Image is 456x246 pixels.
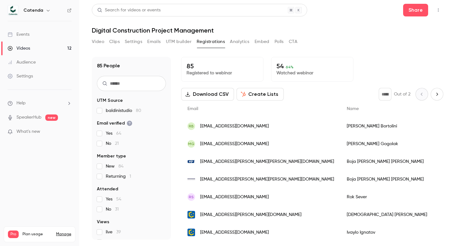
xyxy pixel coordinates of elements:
span: Email verified [97,120,132,126]
span: 39 [116,230,121,234]
li: help-dropdown-opener [8,100,72,107]
button: Analytics [230,37,250,47]
span: 31 [115,207,119,212]
div: Settings [8,73,33,79]
div: Rok Sever [340,188,445,206]
p: Out of 2 [394,91,410,97]
span: Yes [106,130,121,137]
span: [EMAIL_ADDRESS][DOMAIN_NAME] [200,194,269,200]
span: [EMAIL_ADDRESS][DOMAIN_NAME] [200,229,269,236]
span: 64 % [286,65,294,69]
span: RS [189,194,194,200]
span: replay [106,239,127,245]
button: Embed [255,37,269,47]
button: Download CSV [181,88,234,101]
span: Returning [106,173,131,180]
p: 85 [187,62,258,70]
div: Boja [PERSON_NAME] [PERSON_NAME] [340,170,445,188]
img: catenda.no [187,211,195,218]
button: CTA [289,37,297,47]
span: 80 [136,108,141,113]
span: Help [16,100,26,107]
span: [EMAIL_ADDRESS][PERSON_NAME][PERSON_NAME][DOMAIN_NAME] [200,176,334,183]
img: pase.com [187,175,195,183]
div: Boja [PERSON_NAME] [PERSON_NAME] [340,153,445,170]
span: No [106,206,119,212]
span: live [106,229,121,235]
div: Audience [8,59,36,65]
button: Next page [431,88,443,101]
span: 21 [115,141,119,146]
img: Catenda [8,5,18,15]
span: UTM Source [97,97,123,104]
p: 54 [276,62,348,70]
span: Email [187,107,198,111]
span: [EMAIL_ADDRESS][DOMAIN_NAME] [200,123,269,130]
div: [DEMOGRAPHIC_DATA] [PERSON_NAME] [340,206,445,224]
button: Create Lists [237,88,284,101]
button: Polls [275,37,284,47]
button: Video [92,37,104,47]
span: Plan usage [22,232,52,237]
span: 64 [116,131,121,136]
span: Pro [8,231,19,238]
img: catenda.no [187,229,195,236]
p: Watched webinar [276,70,348,76]
button: UTM builder [166,37,192,47]
span: MG [188,141,194,147]
span: No [106,140,119,147]
h6: Catenda [23,7,43,14]
span: [EMAIL_ADDRESS][DOMAIN_NAME] [200,141,269,147]
span: 54 [116,197,121,201]
button: Share [403,4,428,16]
span: [EMAIL_ADDRESS][PERSON_NAME][PERSON_NAME][DOMAIN_NAME] [200,158,334,165]
button: Registrations [197,37,225,47]
p: Registered to webinar [187,70,258,76]
span: Yes [106,196,121,202]
div: Events [8,31,29,38]
div: [PERSON_NAME] Gogolak [340,135,445,153]
span: RB [189,123,194,129]
span: 1 [130,174,131,179]
span: New [106,163,123,169]
div: [PERSON_NAME] Bortolini [340,117,445,135]
button: Clips [109,37,120,47]
span: [EMAIL_ADDRESS][PERSON_NAME][DOMAIN_NAME] [200,212,301,218]
span: new [45,114,58,121]
span: baldinistudio [106,108,141,114]
span: What's new [16,128,40,135]
button: Settings [125,37,142,47]
iframe: Noticeable Trigger [64,129,72,135]
div: Search for videos or events [97,7,161,14]
span: Attended [97,186,118,192]
a: Manage [56,232,71,237]
img: inp.hr [187,158,195,165]
h1: 85 People [97,62,120,70]
div: Ivaylo Ignatov [340,224,445,241]
span: 84 [118,164,123,169]
span: Name [347,107,359,111]
button: Emails [147,37,161,47]
span: Member type [97,153,126,159]
span: Views [97,219,109,225]
button: Top Bar Actions [433,5,443,15]
a: SpeakerHub [16,114,41,121]
h1: Digital Construction Project Management [92,27,443,34]
div: Videos [8,45,30,52]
